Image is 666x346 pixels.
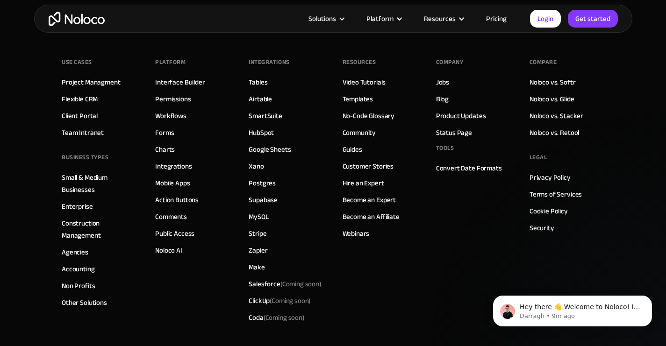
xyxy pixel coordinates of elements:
[436,76,449,88] a: Jobs
[412,13,474,25] div: Resources
[343,93,373,105] a: Templates
[249,278,322,290] div: Salesforce
[62,200,93,212] a: Enterprise
[249,311,304,324] div: Coda
[343,76,386,88] a: Video Tutorials
[249,76,267,88] a: Tables
[249,211,268,223] a: MySQL
[155,76,205,88] a: Interface Builder
[62,263,95,275] a: Accounting
[436,141,454,155] div: Tools
[366,13,394,25] div: Platform
[49,12,105,26] a: home
[436,55,464,69] div: Company
[530,110,583,122] a: Noloco vs. Stacker
[530,10,561,28] a: Login
[530,188,582,200] a: Terms of Services
[424,13,456,25] div: Resources
[343,110,395,122] a: No-Code Glossary
[343,160,394,172] a: Customer Stories
[530,93,574,105] a: Noloco vs. Glide
[297,13,355,25] div: Solutions
[343,177,384,189] a: Hire an Expert
[249,55,289,69] div: INTEGRATIONS
[249,110,282,122] a: SmartSuite
[62,297,107,309] a: Other Solutions
[343,127,376,139] a: Community
[530,127,579,139] a: Noloco vs. Retool
[249,244,267,256] a: Zapier
[62,280,95,292] a: Non Profits
[155,244,182,256] a: Noloco AI
[530,171,571,184] a: Privacy Policy
[155,211,187,223] a: Comments
[62,217,136,241] a: Construction Management
[249,295,311,307] div: ClickUp
[155,227,194,240] a: Public Access
[436,162,502,174] a: Convert Date Formats
[62,55,92,69] div: Use Cases
[155,177,190,189] a: Mobile Apps
[155,55,186,69] div: Platform
[62,171,136,196] a: Small & Medium Businesses
[62,110,98,122] a: Client Portal
[155,93,191,105] a: Permissions
[355,13,412,25] div: Platform
[343,227,370,240] a: Webinars
[249,127,274,139] a: HubSpot
[155,160,192,172] a: Integrations
[436,93,449,105] a: Blog
[155,194,199,206] a: Action Buttons
[249,93,272,105] a: Airtable
[343,194,396,206] a: Become an Expert
[280,277,322,290] span: (Coming soon)
[155,127,174,139] a: Forms
[62,246,88,258] a: Agencies
[249,227,266,240] a: Stripe
[264,311,305,324] span: (Coming soon)
[62,127,104,139] a: Team Intranet
[530,205,568,217] a: Cookie Policy
[155,110,186,122] a: Workflows
[343,55,376,69] div: Resources
[436,110,486,122] a: Product Updates
[62,76,120,88] a: Project Managment
[249,143,291,155] a: Google Sheets
[249,160,264,172] a: Xano
[479,276,666,341] iframe: Intercom notifications message
[62,93,98,105] a: Flexible CRM
[343,143,362,155] a: Guides
[530,55,557,69] div: Compare
[62,150,108,164] div: BUSINESS TYPES
[270,294,311,307] span: (Coming soon)
[474,13,518,25] a: Pricing
[530,222,554,234] a: Security
[308,13,336,25] div: Solutions
[249,177,276,189] a: Postgres
[530,76,576,88] a: Noloco vs. Softr
[155,143,175,155] a: Charts
[568,10,618,28] a: Get started
[436,127,472,139] a: Status Page
[343,211,400,223] a: Become an Affiliate
[249,194,278,206] a: Supabase
[249,261,265,273] a: Make
[530,150,547,164] div: Legal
